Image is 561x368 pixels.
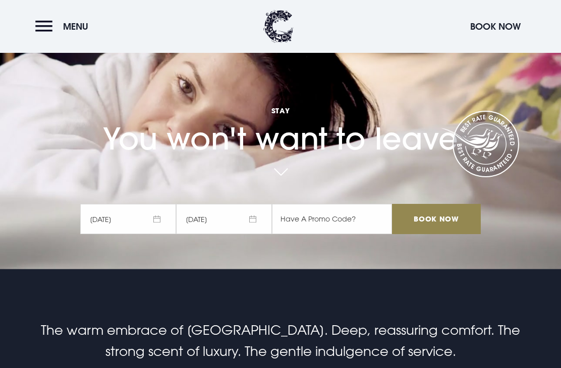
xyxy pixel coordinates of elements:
span: Stay [80,106,481,115]
input: Have A Promo Code? [272,204,392,234]
button: Menu [35,16,93,37]
span: The warm embrace of [GEOGRAPHIC_DATA]. Deep, reassuring comfort. The strong scent of luxury. The ... [41,322,520,359]
button: Book Now [465,16,526,37]
span: [DATE] [80,204,176,234]
input: Book Now [392,204,481,234]
h1: You won't want to leave [80,82,481,157]
span: [DATE] [176,204,272,234]
img: Clandeboye Lodge [263,10,294,43]
span: Menu [63,21,88,32]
